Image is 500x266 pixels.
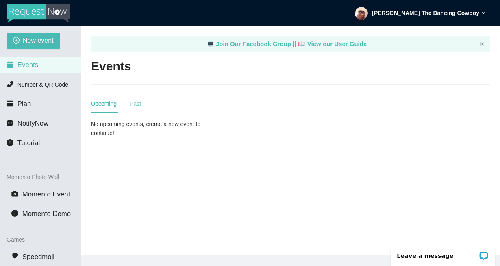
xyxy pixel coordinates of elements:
button: plus-circleNew event [7,33,60,49]
span: laptop [298,40,306,47]
span: Events [17,61,38,69]
div: Past [130,99,141,108]
strong: [PERSON_NAME] The Dancing Cowboy [372,10,479,16]
span: Speedmoji [22,253,54,261]
span: Number & QR Code [17,81,68,88]
span: calendar [7,61,13,68]
span: Tutorial [17,139,40,147]
span: laptop [207,40,214,47]
span: close [479,41,484,46]
a: laptop View our User Guide [298,40,367,47]
img: ACg8ocL8pFc0vhsx_PlXg9xfxL-RGphS_zevxdHVg404UeQA_0uODfU=s96-c [355,7,368,20]
span: down [481,11,485,15]
span: camera [11,190,18,197]
span: info-circle [7,139,13,146]
span: phone [7,81,13,87]
span: credit-card [7,100,13,107]
span: trophy [11,253,18,260]
img: RequestNow [7,4,70,23]
div: No upcoming events, create a new event to continue! [91,120,220,137]
span: plus-circle [13,37,20,45]
span: Momento Event [22,190,70,198]
span: NotifyNow [17,120,48,127]
h2: Events [91,58,131,75]
a: laptop Join Our Facebook Group || [207,40,298,47]
span: Plan [17,100,31,108]
span: info-circle [11,210,18,217]
iframe: LiveChat chat widget [386,240,500,266]
span: New event [23,35,54,46]
span: message [7,120,13,126]
div: Upcoming [91,99,117,108]
span: Momento Demo [22,210,71,218]
button: close [479,41,484,47]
